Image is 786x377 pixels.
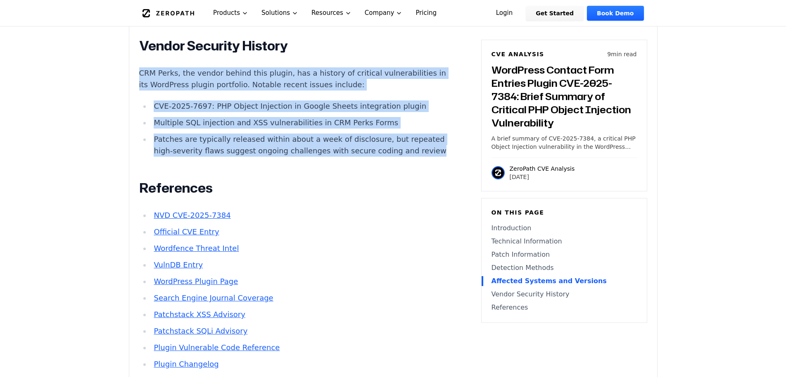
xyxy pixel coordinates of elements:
[151,134,446,157] li: Patches are typically released within about a week of disclosure, but repeated high-severity flaw...
[154,327,247,335] a: Patchstack SQLi Advisory
[154,310,245,319] a: Patchstack XSS Advisory
[492,263,637,273] a: Detection Methods
[154,211,230,220] a: NVD CVE-2025-7384
[139,38,446,54] h2: Vendor Security History
[486,6,523,21] a: Login
[492,250,637,260] a: Patch Information
[492,289,637,299] a: Vendor Security History
[607,50,636,58] p: 9 min read
[154,227,219,236] a: Official CVE Entry
[151,117,446,129] li: Multiple SQL injection and XSS vulnerabilities in CRM Perks Forms
[139,180,446,196] h2: References
[492,223,637,233] a: Introduction
[492,166,505,179] img: ZeroPath CVE Analysis
[154,343,280,352] a: Plugin Vulnerable Code Reference
[492,303,637,313] a: References
[510,165,575,173] p: ZeroPath CVE Analysis
[526,6,584,21] a: Get Started
[510,173,575,181] p: [DATE]
[139,67,446,91] p: CRM Perks, the vendor behind this plugin, has a history of critical vulnerabilities in its WordPr...
[492,236,637,246] a: Technical Information
[492,134,637,151] p: A brief summary of CVE-2025-7384, a critical PHP Object Injection vulnerability in the WordPress ...
[154,360,218,368] a: Plugin Changelog
[154,293,273,302] a: Search Engine Journal Coverage
[492,276,637,286] a: Affected Systems and Versions
[154,260,203,269] a: VulnDB Entry
[154,277,238,286] a: WordPress Plugin Page
[492,50,544,58] h6: CVE Analysis
[587,6,644,21] a: Book Demo
[151,100,446,112] li: CVE-2025-7697: PHP Object Injection in Google Sheets integration plugin
[492,63,637,129] h3: WordPress Contact Form Entries Plugin CVE-2025-7384: Brief Summary of Critical PHP Object Injecti...
[154,244,239,253] a: Wordfence Threat Intel
[492,208,637,217] h6: On this page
